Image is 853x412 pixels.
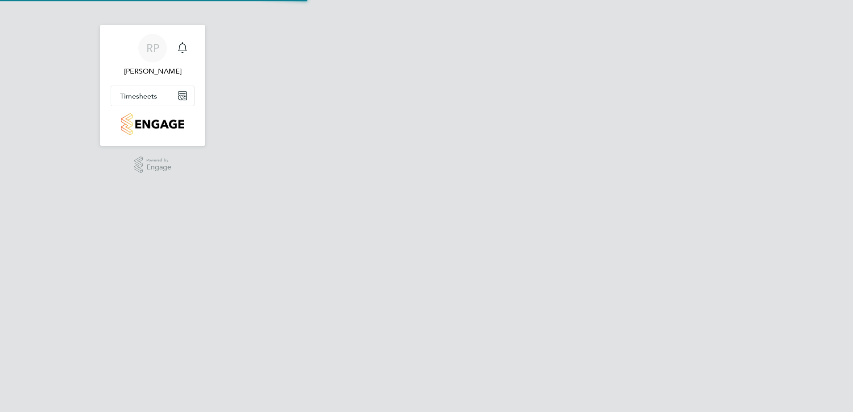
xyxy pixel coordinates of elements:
span: Engage [146,164,171,171]
a: Go to home page [111,113,195,135]
span: Powered by [146,157,171,164]
img: countryside-properties-logo-retina.png [121,113,184,135]
span: Timesheets [120,92,157,100]
button: Timesheets [111,86,194,106]
span: Ruben Poole [111,66,195,77]
a: Powered byEngage [134,157,172,173]
nav: Main navigation [100,25,205,146]
a: RP[PERSON_NAME] [111,34,195,77]
span: RP [146,42,159,54]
